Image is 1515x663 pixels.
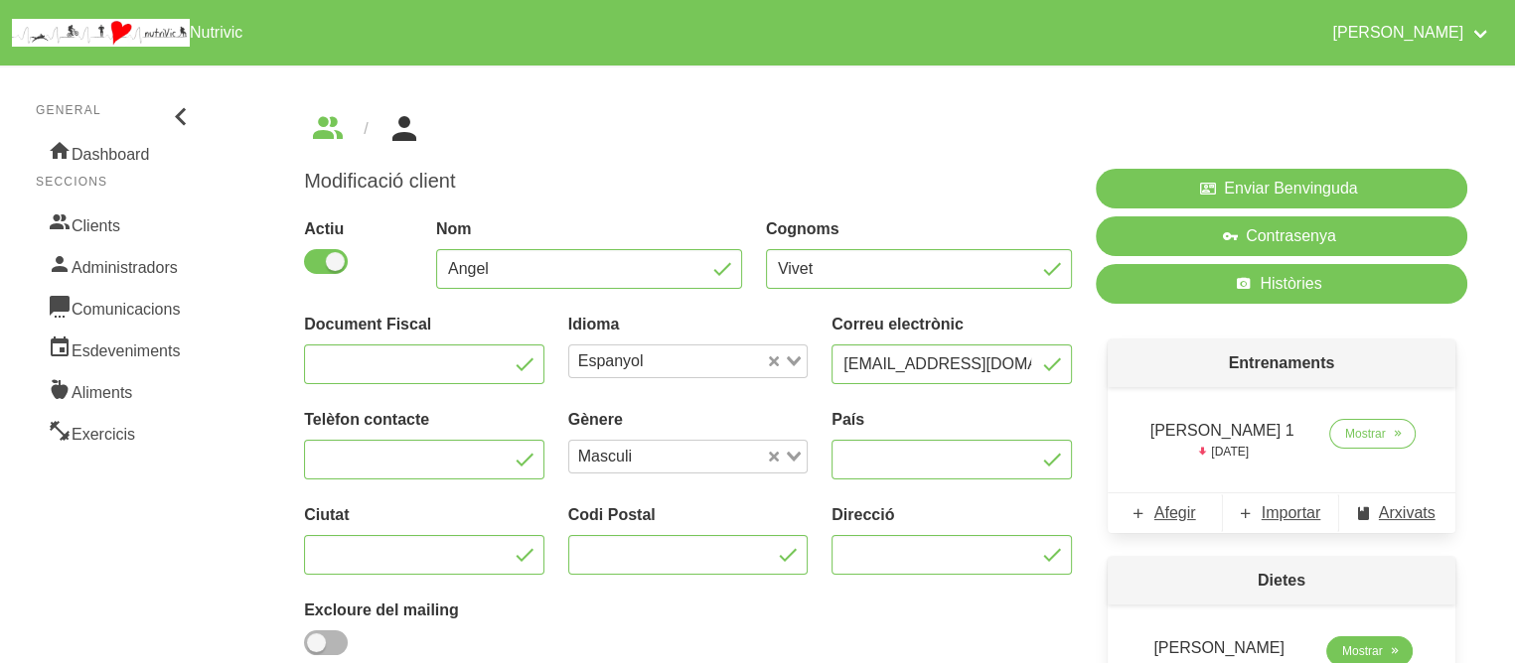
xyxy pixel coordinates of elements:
label: Direcció [832,503,1072,527]
button: Enviar Benvinguda [1096,169,1467,208]
label: Codi Postal [568,503,809,527]
p: Dietes [1108,557,1455,604]
label: País [832,408,1072,432]
span: Històries [1260,272,1321,296]
span: Afegir [1154,501,1196,525]
button: Clear Selected [769,450,779,464]
a: Històries [1096,264,1467,304]
a: Esdeveniments [36,328,197,369]
nav: breadcrumbs [304,113,1467,145]
a: Clients [36,202,197,244]
button: Clear Selected [769,354,779,369]
input: Search for option [651,349,765,373]
a: Afegir [1108,493,1224,533]
img: company_logo [12,19,190,47]
span: Contrasenya [1246,224,1336,248]
td: [PERSON_NAME] 1 [1132,411,1313,468]
label: Excloure del mailing [304,598,544,622]
label: Document Fiscal [304,313,544,336]
span: Arxivats [1379,501,1436,525]
span: Masculi [573,445,637,468]
p: General [36,101,197,119]
label: Gènere [568,408,809,432]
a: Comunicacions [36,286,197,328]
label: Nom [436,217,742,241]
p: [DATE] [1143,443,1301,461]
p: Seccions [36,173,197,191]
label: Ciutat [304,503,544,527]
a: Importar [1223,493,1339,533]
a: Dashboard [36,131,197,173]
label: Idioma [568,313,809,336]
a: Exercicis [36,411,197,453]
a: Aliments [36,369,197,411]
span: Espanyol [573,349,649,373]
span: Importar [1262,501,1321,525]
span: Enviar Benvinguda [1224,177,1357,200]
label: Telèfon contacte [304,408,544,432]
span: Mostrar [1342,642,1383,660]
div: Search for option [568,344,809,378]
input: Search for option [639,445,764,468]
div: Search for option [568,440,809,473]
label: Cognoms [766,217,1072,241]
a: Administradors [36,244,197,286]
button: Contrasenya [1096,216,1467,256]
label: Actiu [304,217,412,241]
span: Mostrar [1345,425,1386,443]
p: Entrenaments [1108,339,1455,387]
a: Mostrar [1329,419,1416,449]
a: [PERSON_NAME] [1320,8,1503,58]
label: Correu electrònic [832,313,1072,336]
a: Arxivats [1339,493,1455,533]
h1: Modificació client [304,169,1072,194]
